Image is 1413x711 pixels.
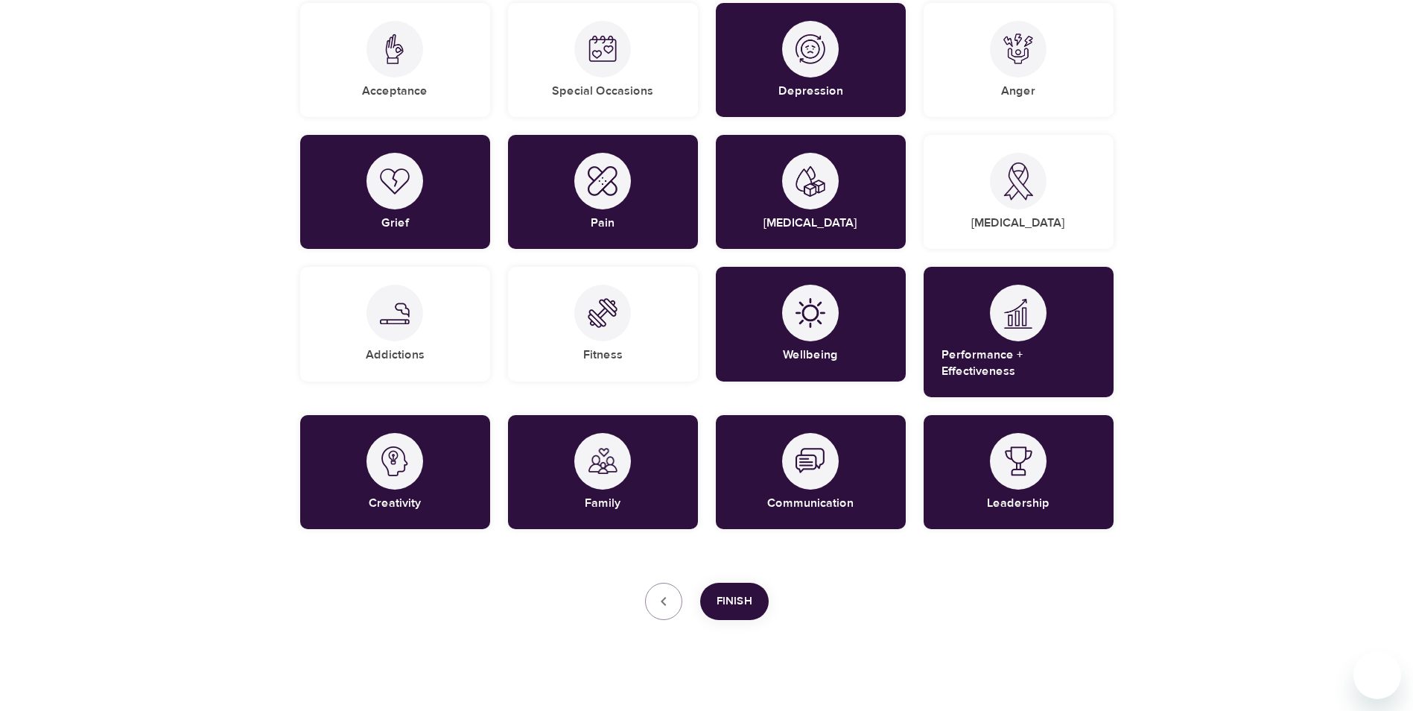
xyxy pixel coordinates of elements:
div: Special OccasionsSpecial Occasions [508,3,698,117]
div: WellbeingWellbeing [716,267,906,381]
h5: Pain [591,215,615,231]
h5: Communication [767,496,854,511]
div: FamilyFamily [508,415,698,529]
h5: Leadership [987,496,1050,511]
div: AcceptanceAcceptance [300,3,490,117]
img: Leadership [1003,446,1033,476]
img: Fitness [588,298,617,328]
h5: Special Occasions [552,83,653,99]
img: Acceptance [380,34,410,64]
img: Creativity [380,446,410,476]
span: Finish [717,592,752,611]
h5: Grief [381,215,409,231]
div: FitnessFitness [508,267,698,381]
h5: Depression [778,83,843,99]
img: Pain [588,166,617,196]
img: Depression [796,34,825,64]
h5: Family [585,496,620,511]
div: Cancer[MEDICAL_DATA] [924,135,1114,249]
button: Finish [700,583,769,620]
div: DepressionDepression [716,3,906,117]
div: AddictionsAddictions [300,267,490,381]
div: PainPain [508,135,698,249]
div: AngerAnger [924,3,1114,117]
h5: Anger [1001,83,1035,99]
div: GriefGrief [300,135,490,249]
div: CreativityCreativity [300,415,490,529]
h5: [MEDICAL_DATA] [971,215,1065,231]
h5: Performance + Effectiveness [942,347,1096,379]
h5: Acceptance [362,83,428,99]
h5: Fitness [583,347,623,363]
img: Addictions [380,303,410,324]
img: Special Occasions [588,34,617,64]
div: CommunicationCommunication [716,415,906,529]
img: Diabetes [796,165,825,197]
img: Grief [380,168,410,195]
h5: Creativity [369,496,421,511]
div: Diabetes[MEDICAL_DATA] [716,135,906,249]
h5: [MEDICAL_DATA] [763,215,857,231]
img: Communication [796,446,825,476]
h5: Addictions [366,347,425,363]
img: Anger [1003,34,1033,64]
img: Wellbeing [796,298,825,328]
img: Performance + Effectiveness [1003,298,1033,329]
div: LeadershipLeadership [924,415,1114,529]
img: Family [588,446,617,476]
h5: Wellbeing [783,347,838,363]
img: Cancer [1003,162,1033,200]
div: Performance + EffectivenessPerformance + Effectiveness [924,267,1114,397]
iframe: Button to launch messaging window [1353,651,1401,699]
